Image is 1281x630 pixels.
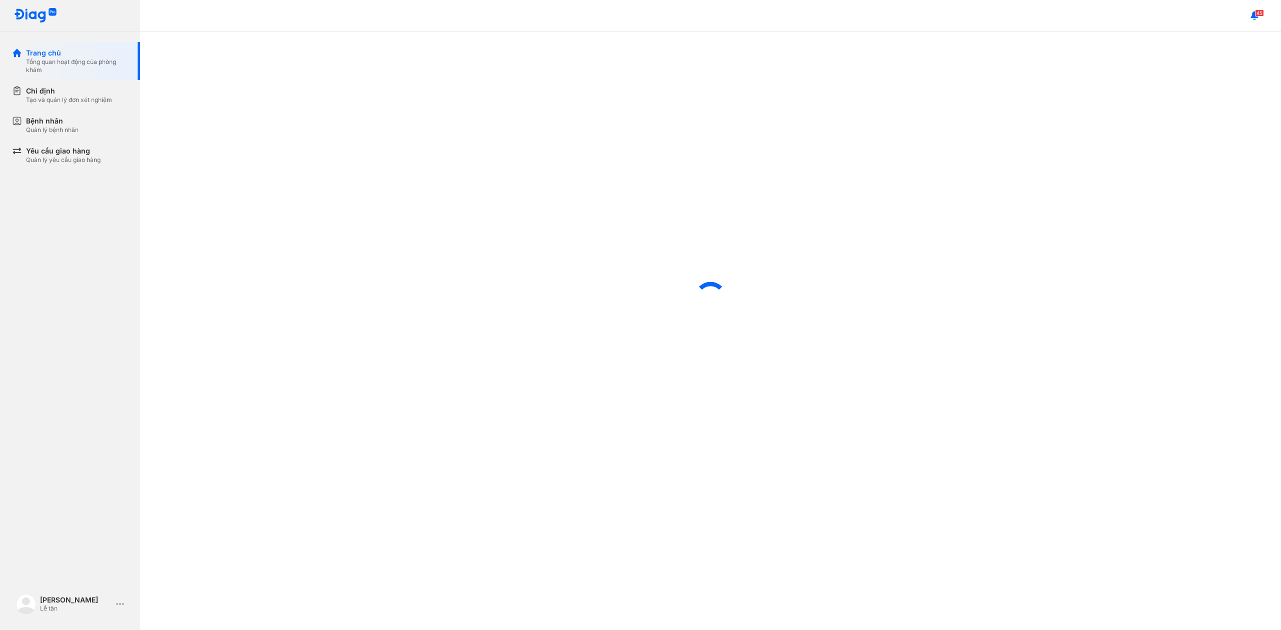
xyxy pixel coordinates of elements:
[26,126,79,134] div: Quản lý bệnh nhân
[26,58,128,74] div: Tổng quan hoạt động của phòng khám
[26,96,112,104] div: Tạo và quản lý đơn xét nghiệm
[26,146,101,156] div: Yêu cầu giao hàng
[16,594,36,614] img: logo
[1255,9,1264,16] span: 45
[26,86,112,96] div: Chỉ định
[26,116,79,126] div: Bệnh nhân
[40,604,112,612] div: Lễ tân
[14,8,57,23] img: logo
[26,48,128,58] div: Trang chủ
[26,156,101,164] div: Quản lý yêu cầu giao hàng
[40,595,112,604] div: [PERSON_NAME]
